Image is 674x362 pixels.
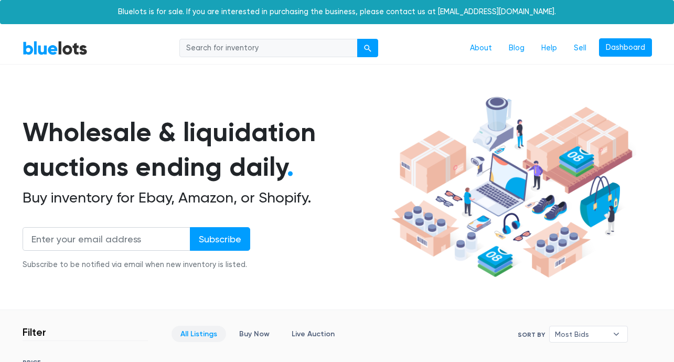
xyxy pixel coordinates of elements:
[605,326,627,342] b: ▾
[23,115,388,185] h1: Wholesale & liquidation auctions ending daily
[23,259,250,271] div: Subscribe to be notified via email when new inventory is listed.
[230,326,279,342] a: Buy Now
[23,326,46,338] h3: Filter
[599,38,652,57] a: Dashboard
[172,326,226,342] a: All Listings
[23,227,190,251] input: Enter your email address
[283,326,344,342] a: Live Auction
[190,227,250,251] input: Subscribe
[23,189,388,207] h2: Buy inventory for Ebay, Amazon, or Shopify.
[565,38,595,58] a: Sell
[533,38,565,58] a: Help
[179,39,358,58] input: Search for inventory
[23,40,88,56] a: BlueLots
[388,92,636,283] img: hero-ee84e7d0318cb26816c560f6b4441b76977f77a177738b4e94f68c95b2b83dbb.png
[518,330,545,339] label: Sort By
[462,38,500,58] a: About
[555,326,607,342] span: Most Bids
[287,151,294,183] span: .
[500,38,533,58] a: Blog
